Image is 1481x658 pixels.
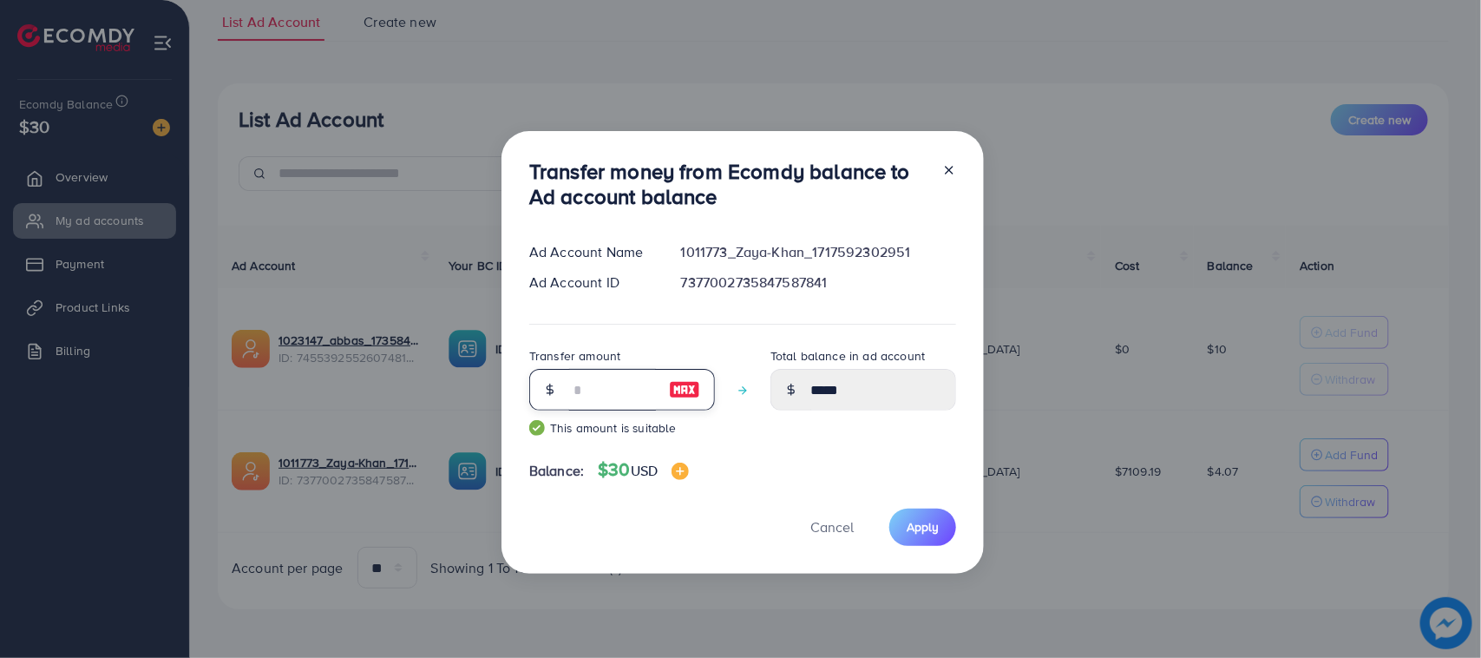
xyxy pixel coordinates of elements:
[529,419,715,437] small: This amount is suitable
[529,347,620,365] label: Transfer amount
[770,347,925,365] label: Total balance in ad account
[515,273,667,293] div: Ad Account ID
[789,509,875,546] button: Cancel
[515,242,667,262] div: Ad Account Name
[669,379,700,400] img: image
[598,459,689,481] h4: $30
[672,463,689,480] img: image
[810,517,854,536] span: Cancel
[631,461,658,480] span: USD
[889,509,956,546] button: Apply
[907,518,939,536] span: Apply
[667,242,970,262] div: 1011773_Zaya-Khan_1717592302951
[529,159,928,209] h3: Transfer money from Ecomdy balance to Ad account balance
[667,273,970,293] div: 7377002735847587841
[529,461,584,481] span: Balance:
[529,420,545,436] img: guide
